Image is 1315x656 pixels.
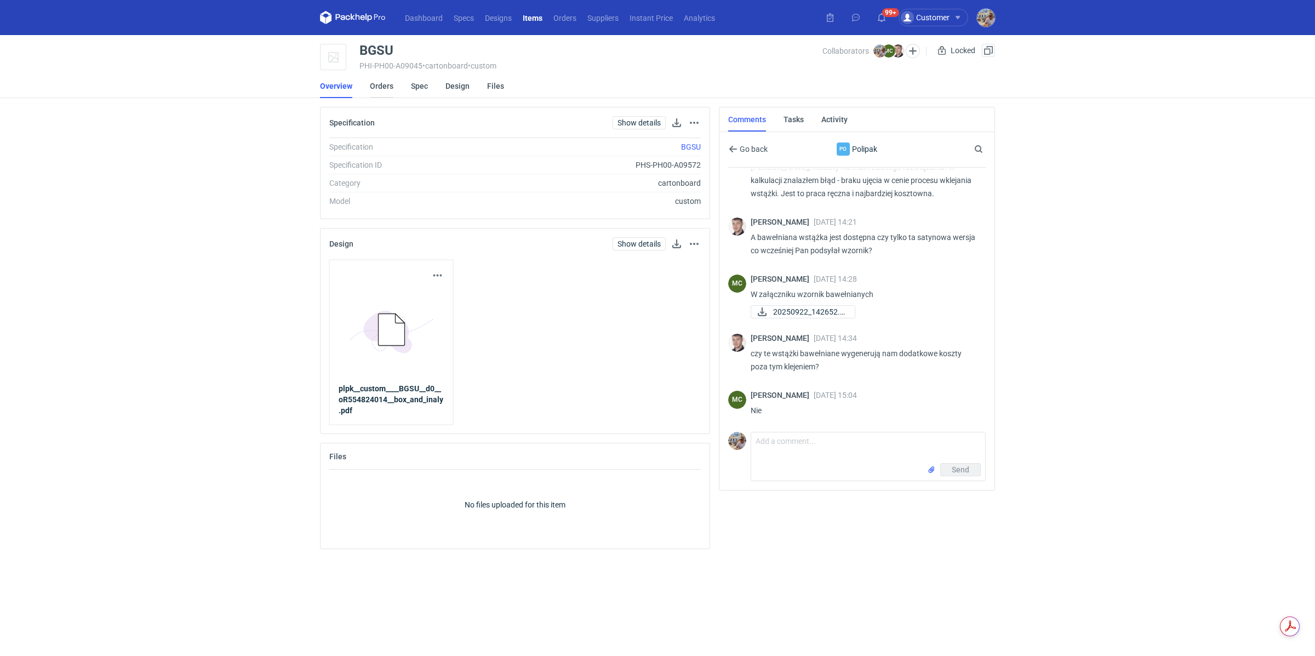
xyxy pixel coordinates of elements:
strong: plpk__custom____BGSU__d0__oR554824014__box_and_inaly.pdf [339,384,443,415]
button: Edit collaborators [906,44,920,58]
h2: Specification [329,118,375,127]
span: [PERSON_NAME] [751,275,814,283]
figcaption: MC [882,44,895,58]
div: Specification ID [329,159,478,170]
div: Polipak [837,142,850,156]
div: PHI-PH00-A09045 [359,61,822,70]
img: Maciej Sikora [891,44,905,58]
div: Category [329,178,478,189]
div: custom [478,196,701,207]
span: [PERSON_NAME] [751,391,814,400]
img: Maciej Sikora [728,334,746,352]
span: [DATE] 14:21 [814,218,857,226]
figcaption: MC [728,391,746,409]
span: Collaborators [822,47,869,55]
img: Michał Palasek [728,432,746,450]
div: Locked [935,44,977,57]
p: [PERSON_NAME], niestety nie mam żadnego rozwiązania. W kalkulacji znalazłem błąd - braku ujęcia w... [751,161,977,200]
button: 99+ [873,9,890,26]
figcaption: MC [728,275,746,293]
img: Michał Palasek [977,9,995,27]
a: Spec [411,74,428,98]
a: Dashboard [399,11,448,24]
button: Go back [728,142,768,156]
div: Customer [901,11,950,24]
a: Show details [613,237,666,250]
a: Suppliers [582,11,624,24]
span: Send [952,466,969,474]
p: No files uploaded for this item [465,499,565,510]
span: [DATE] 14:28 [814,275,857,283]
div: Specification [329,141,478,152]
a: Orders [370,74,393,98]
span: [DATE] 14:34 [814,334,857,343]
a: plpk__custom____BGSU__d0__oR554824014__box_and_inaly.pdf [339,383,444,416]
img: Michał Palasek [873,44,887,58]
div: BGSU [359,44,393,57]
h2: Files [329,452,346,461]
button: Actions [431,269,444,282]
div: PHS-PH00-A09572 [478,159,701,170]
a: Overview [320,74,352,98]
a: Instant Price [624,11,678,24]
a: Designs [479,11,517,24]
div: Marcin Czarnecki [728,391,746,409]
a: Items [517,11,548,24]
p: W załączniku wzornik bawełnianych [751,288,977,301]
span: [PERSON_NAME] [751,334,814,343]
span: • cartonboard [422,61,468,70]
span: Go back [737,145,768,153]
a: Specs [448,11,479,24]
div: Model [329,196,478,207]
a: Show details [613,116,666,129]
a: Tasks [784,107,804,132]
input: Search [972,142,1007,156]
p: czy te wstążki bawełniane wygenerują nam dodatkowe koszty poza tym klejeniem? [751,347,977,373]
a: Activity [821,107,848,132]
figcaption: Po [837,142,850,156]
button: Customer [899,9,977,26]
h2: Design [329,239,353,248]
a: Orders [548,11,582,24]
button: Download specification [670,116,683,129]
button: Actions [688,116,701,129]
button: Download design [670,237,683,250]
a: Analytics [678,11,721,24]
span: 20250922_142652.jpg [773,306,846,318]
p: Nie [751,404,977,417]
span: [PERSON_NAME] [751,218,814,226]
div: Marcin Czarnecki [728,275,746,293]
div: Polipak [804,142,911,156]
span: [DATE] 15:04 [814,391,857,400]
a: Design [445,74,470,98]
p: A bawełniana wstążka jest dostępna czy tylko ta satynowa wersja co wcześniej Pan podsyłał wzornik? [751,231,977,257]
a: Comments [728,107,766,132]
img: Maciej Sikora [728,218,746,236]
button: Send [940,463,981,476]
div: cartonboard [478,178,701,189]
a: 20250922_142652.jpg [751,305,855,318]
span: • custom [468,61,496,70]
a: Files [487,74,504,98]
button: Actions [688,237,701,250]
svg: Packhelp Pro [320,11,386,24]
button: Duplicate Item [982,44,995,57]
a: BGSU [681,142,701,151]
